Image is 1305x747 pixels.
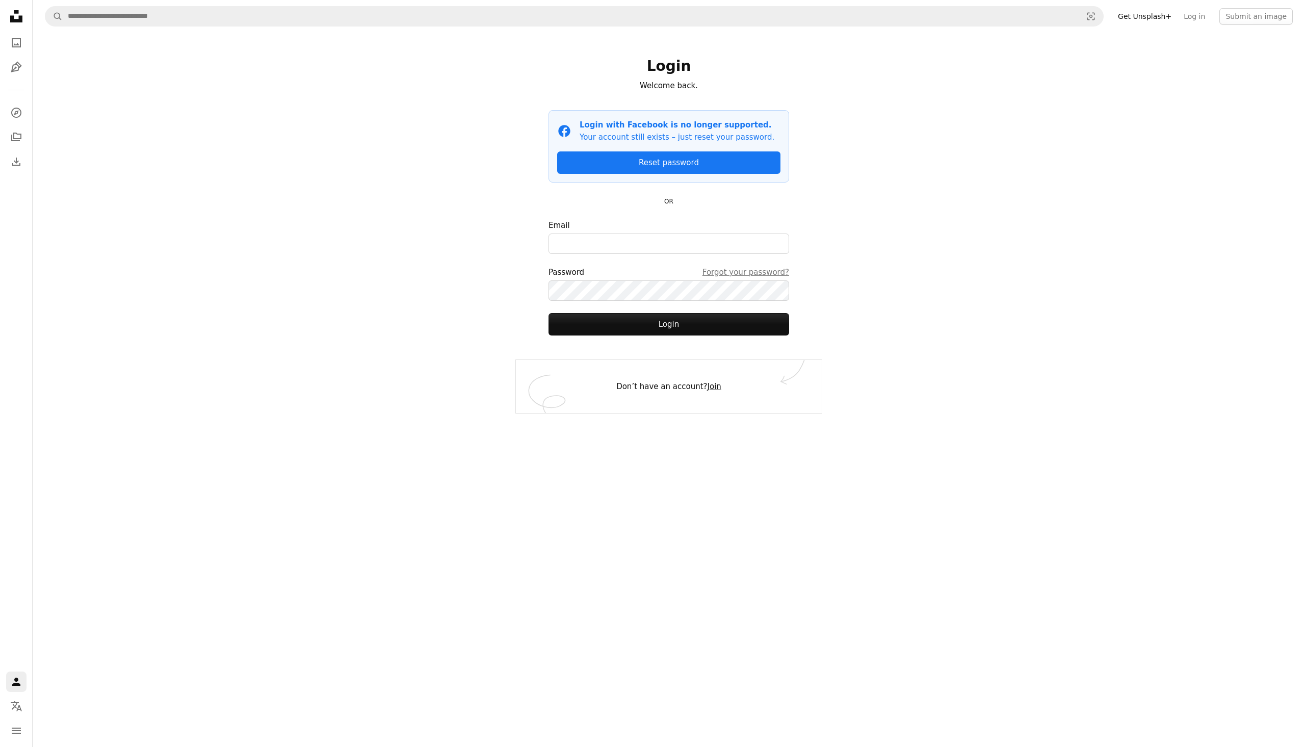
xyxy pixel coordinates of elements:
a: Illustrations [6,57,27,78]
button: Submit an image [1219,8,1293,24]
a: Home — Unsplash [6,6,27,29]
p: Welcome back. [549,80,789,92]
a: Reset password [557,151,780,174]
p: Your account still exists – just reset your password. [580,131,774,143]
a: Download History [6,151,27,172]
input: Email [549,234,789,254]
button: Menu [6,720,27,741]
input: PasswordForgot your password? [549,280,789,301]
small: OR [664,198,673,205]
button: Login [549,313,789,336]
a: Forgot your password? [702,266,789,278]
p: Login with Facebook is no longer supported. [580,119,774,131]
a: Photos [6,33,27,53]
button: Language [6,696,27,716]
button: Search Unsplash [45,7,63,26]
a: Explore [6,102,27,123]
div: Don’t have an account? [516,360,822,413]
label: Email [549,219,789,254]
button: Visual search [1079,7,1103,26]
a: Collections [6,127,27,147]
a: Log in [1178,8,1211,24]
div: Password [549,266,789,278]
form: Find visuals sitewide [45,6,1104,27]
h1: Login [549,57,789,75]
a: Log in / Sign up [6,672,27,692]
a: Get Unsplash+ [1112,8,1178,24]
a: Join [708,382,721,391]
